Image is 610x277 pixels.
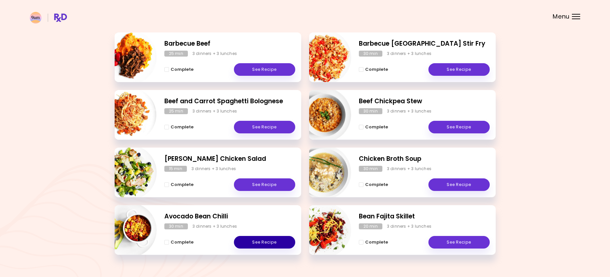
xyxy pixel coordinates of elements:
[193,223,237,229] div: 3 dinners + 3 lunches
[296,87,351,142] img: Info - Beef Chickpea Stew
[164,108,188,114] div: 25 min
[234,236,295,249] a: See Recipe - Avocado Bean Chilli
[428,121,490,133] a: See Recipe - Beef Chickpea Stew
[365,182,388,187] span: Complete
[387,223,431,229] div: 3 dinners + 3 lunches
[428,178,490,191] a: See Recipe - Chicken Broth Soup
[359,108,382,114] div: 30 min
[102,203,157,257] img: Info - Avocado Bean Chilli
[359,66,388,73] button: Complete - Barbecue Turkey Stir Fry
[359,123,388,131] button: Complete - Beef Chickpea Stew
[30,12,67,23] img: RxDiet
[359,223,382,229] div: 20 min
[359,166,382,172] div: 30 min
[428,236,490,249] a: See Recipe - Bean Fajita Skillet
[365,124,388,130] span: Complete
[553,14,570,20] span: Menu
[164,166,187,172] div: 15 min
[164,238,194,246] button: Complete - Avocado Bean Chilli
[365,240,388,245] span: Complete
[171,182,194,187] span: Complete
[234,63,295,76] a: See Recipe - Barbecue Beef
[164,212,295,221] h2: Avocado Bean Chilli
[428,63,490,76] a: See Recipe - Barbecue Turkey Stir Fry
[171,67,194,72] span: Complete
[164,223,188,229] div: 30 min
[296,203,351,257] img: Info - Bean Fajita Skillet
[296,30,351,85] img: Info - Barbecue Turkey Stir Fry
[102,145,157,200] img: Info - Berry Chicken Salad
[359,97,490,106] h2: Beef Chickpea Stew
[164,181,194,189] button: Complete - Berry Chicken Salad
[164,66,194,73] button: Complete - Barbecue Beef
[193,51,237,57] div: 3 dinners + 3 lunches
[164,123,194,131] button: Complete - Beef and Carrot Spaghetti Bolognese
[171,124,194,130] span: Complete
[102,30,157,85] img: Info - Barbecue Beef
[164,154,295,164] h2: Berry Chicken Salad
[359,51,382,57] div: 30 min
[102,87,157,142] img: Info - Beef and Carrot Spaghetti Bolognese
[387,166,431,172] div: 3 dinners + 3 lunches
[192,166,236,172] div: 3 dinners + 3 lunches
[296,145,351,200] img: Info - Chicken Broth Soup
[193,108,237,114] div: 3 dinners + 3 lunches
[359,181,388,189] button: Complete - Chicken Broth Soup
[359,39,490,49] h2: Barbecue Turkey Stir Fry
[387,108,431,114] div: 3 dinners + 3 lunches
[234,121,295,133] a: See Recipe - Beef and Carrot Spaghetti Bolognese
[164,51,188,57] div: 25 min
[387,51,431,57] div: 3 dinners + 3 lunches
[365,67,388,72] span: Complete
[359,212,490,221] h2: Bean Fajita Skillet
[164,97,295,106] h2: Beef and Carrot Spaghetti Bolognese
[359,154,490,164] h2: Chicken Broth Soup
[171,240,194,245] span: Complete
[234,178,295,191] a: See Recipe - Berry Chicken Salad
[359,238,388,246] button: Complete - Bean Fajita Skillet
[164,39,295,49] h2: Barbecue Beef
